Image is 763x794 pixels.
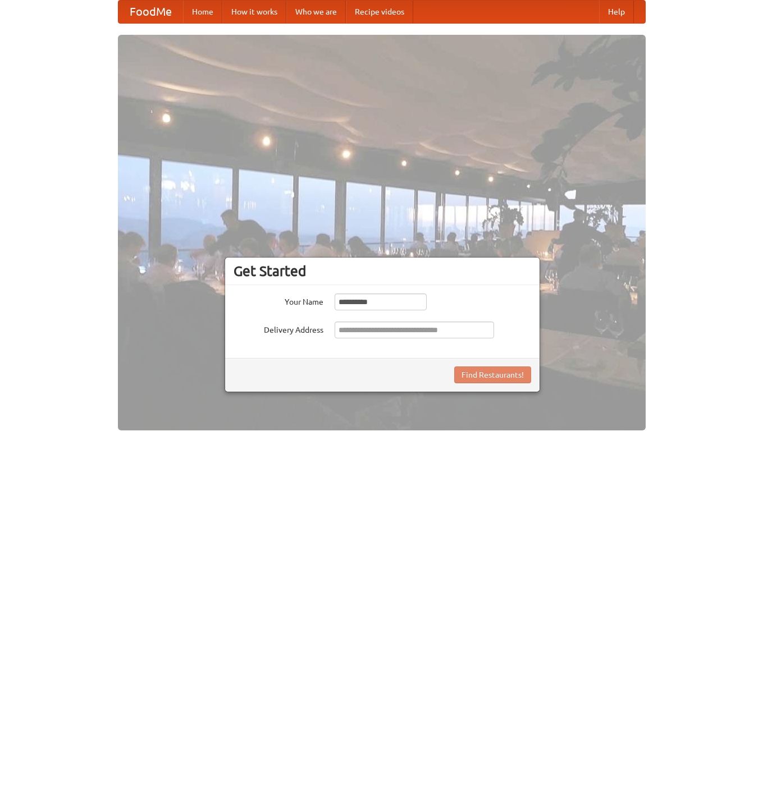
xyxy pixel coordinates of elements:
[118,1,183,23] a: FoodMe
[454,366,531,383] button: Find Restaurants!
[222,1,286,23] a: How it works
[234,293,323,307] label: Your Name
[234,322,323,336] label: Delivery Address
[346,1,413,23] a: Recipe videos
[286,1,346,23] a: Who we are
[183,1,222,23] a: Home
[234,263,531,279] h3: Get Started
[599,1,634,23] a: Help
